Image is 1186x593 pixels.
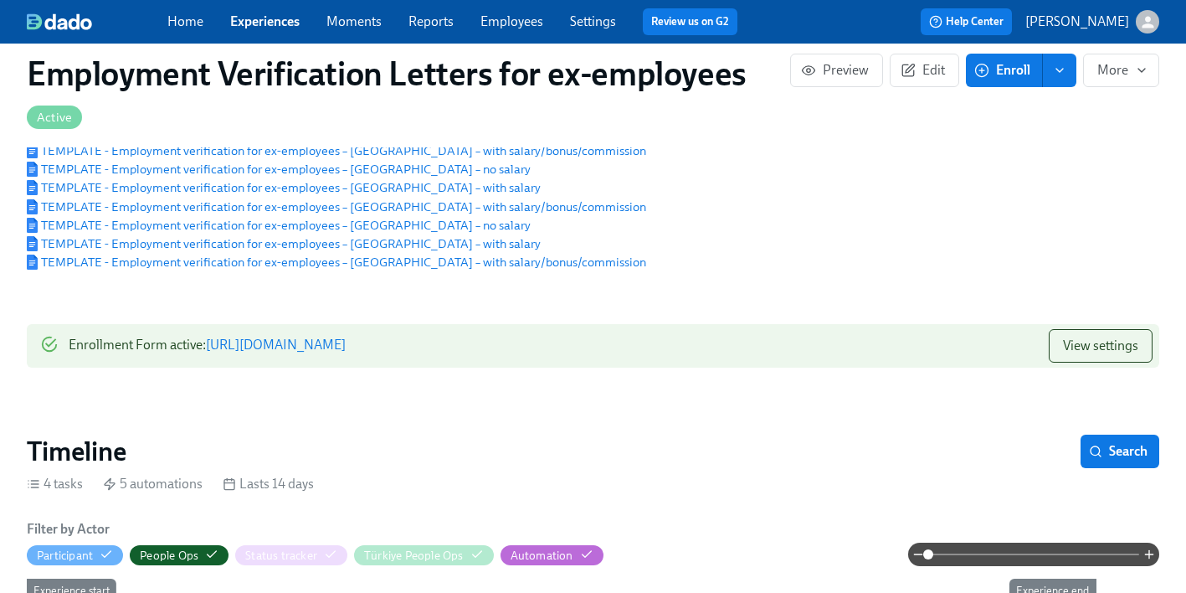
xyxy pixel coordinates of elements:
[643,8,737,35] button: Review us on G2
[904,62,945,79] span: Edit
[1063,338,1138,354] span: View settings
[978,62,1030,79] span: Enroll
[480,13,543,29] a: Employees
[27,142,646,159] span: TEMPLATE - Employment verification for ex-employees – [GEOGRAPHIC_DATA] – with salary/bonus/commi...
[27,235,541,252] span: TEMPLATE - Employment verification for ex-employees – [GEOGRAPHIC_DATA] – with salary
[27,235,541,252] a: Google DocumentTEMPLATE - Employment verification for ex-employees – [GEOGRAPHIC_DATA] – with salary
[27,162,38,177] img: Google Document
[27,54,790,134] h1: Employment Verification Letters for ex-employees
[27,180,38,195] img: Google Document
[27,520,110,539] h6: Filter by Actor
[1025,10,1159,34] button: [PERSON_NAME]
[1083,54,1159,87] button: More
[408,13,454,29] a: Reports
[27,435,126,468] h2: Timeline
[27,143,38,158] img: Google Document
[27,179,541,196] a: Google DocumentTEMPLATE - Employment verification for ex-employees – [GEOGRAPHIC_DATA] – with salary
[27,475,83,493] div: 4 tasks
[223,475,314,493] div: Lasts 14 days
[27,199,646,215] span: TEMPLATE - Employment verification for ex-employees – [GEOGRAPHIC_DATA] – with salary/bonus/commi...
[27,199,646,215] a: Google DocumentTEMPLATE - Employment verification for ex-employees – [GEOGRAPHIC_DATA] – with sal...
[326,13,382,29] a: Moments
[890,54,959,87] button: Edit
[27,254,646,271] a: Google DocumentTEMPLATE - Employment verification for ex-employees – [GEOGRAPHIC_DATA] – with sal...
[27,199,38,214] img: Google Document
[966,54,1043,87] button: Enroll
[804,62,869,79] span: Preview
[27,255,38,270] img: Google Document
[27,111,82,124] span: Active
[230,13,300,29] a: Experiences
[790,54,883,87] button: Preview
[570,13,616,29] a: Settings
[1043,54,1076,87] button: enroll
[69,329,346,363] div: Enrollment Form active :
[1081,435,1159,468] button: Search
[27,161,531,178] a: Google DocumentTEMPLATE - Employment verification for ex-employees – [GEOGRAPHIC_DATA] – no salary
[27,179,541,196] span: TEMPLATE - Employment verification for ex-employees – [GEOGRAPHIC_DATA] – with salary
[929,13,1004,30] span: Help Center
[103,475,203,493] div: 5 automations
[167,13,203,29] a: Home
[27,218,38,233] img: Google Document
[27,254,646,271] span: TEMPLATE - Employment verification for ex-employees – [GEOGRAPHIC_DATA] – with salary/bonus/commi...
[206,337,346,353] a: [URL][DOMAIN_NAME]
[27,13,92,30] img: dado
[651,13,729,30] a: Review us on G2
[27,161,531,178] span: TEMPLATE - Employment verification for ex-employees – [GEOGRAPHIC_DATA] – no salary
[27,142,646,159] a: Google DocumentTEMPLATE - Employment verification for ex-employees – [GEOGRAPHIC_DATA] – with sal...
[27,13,167,30] a: dado
[1092,443,1147,460] span: Search
[1097,62,1145,79] span: More
[1025,13,1129,31] p: [PERSON_NAME]
[27,217,531,234] a: Google DocumentTEMPLATE - Employment verification for ex-employees – [GEOGRAPHIC_DATA] – no salary
[1049,329,1153,363] button: View settings
[921,8,1012,35] button: Help Center
[27,217,531,234] span: TEMPLATE - Employment verification for ex-employees – [GEOGRAPHIC_DATA] – no salary
[27,236,38,251] img: Google Document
